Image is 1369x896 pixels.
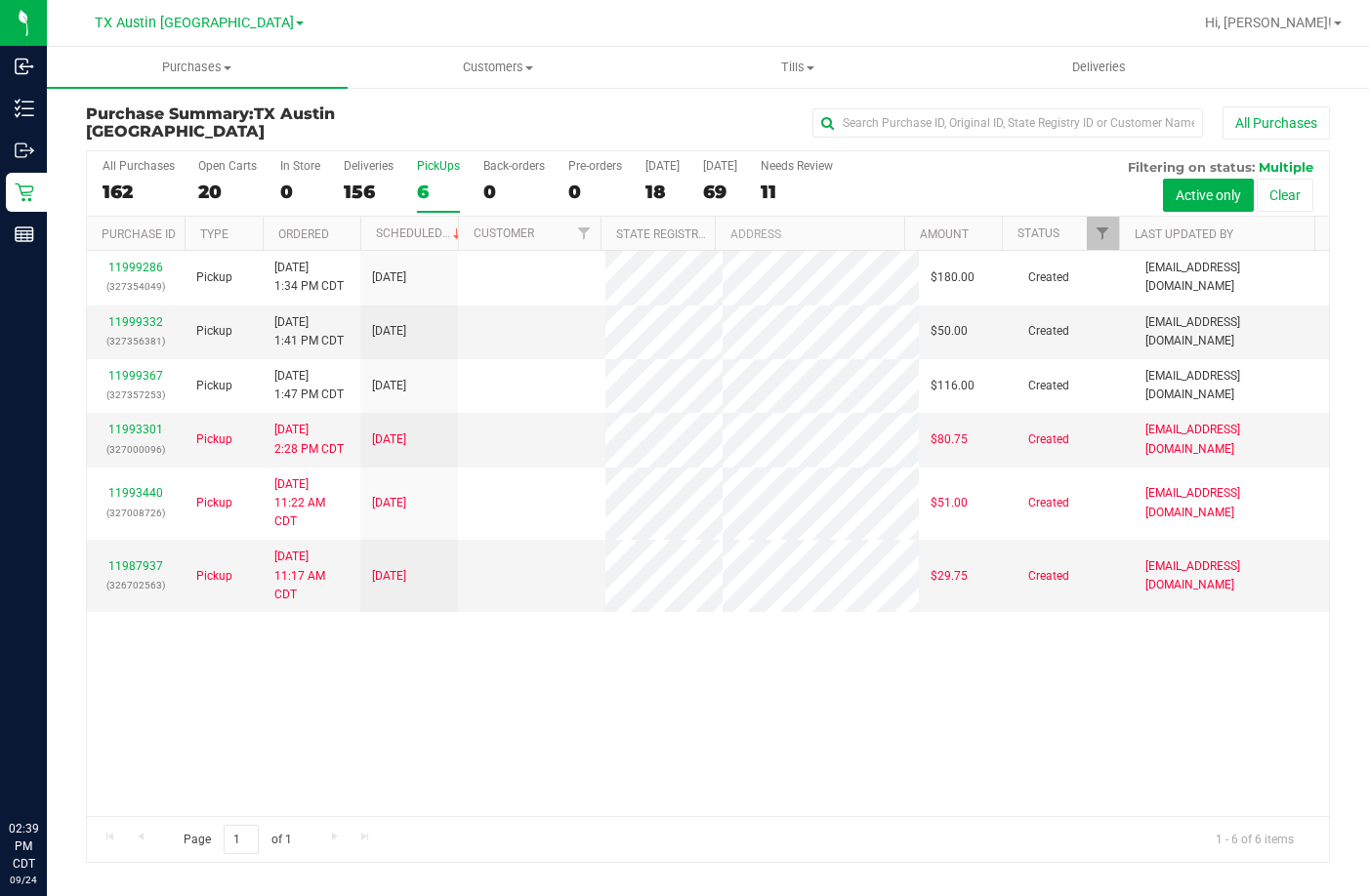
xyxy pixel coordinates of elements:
inline-svg: Retail [15,183,34,202]
div: 69 [703,181,737,203]
input: Search Purchase ID, Original ID, State Registry ID or Customer Name... [812,108,1203,138]
span: [EMAIL_ADDRESS][DOMAIN_NAME] [1145,484,1317,521]
span: Deliveries [1046,59,1152,76]
a: 11999286 [108,261,163,274]
span: Multiple [1259,159,1313,175]
p: (327354049) [99,277,173,296]
a: 11999332 [108,315,163,329]
button: Clear [1257,179,1313,212]
a: 11987937 [108,559,163,573]
span: [DATE] 1:34 PM CDT [274,259,344,296]
span: TX Austin [GEOGRAPHIC_DATA] [95,15,294,31]
span: [DATE] 2:28 PM CDT [274,421,344,458]
span: Page of 1 [167,825,308,855]
p: 09/24 [9,873,38,887]
span: $80.75 [931,430,968,449]
span: Pickup [196,322,232,341]
inline-svg: Outbound [15,141,34,160]
div: 20 [198,181,257,203]
span: Created [1028,268,1069,287]
span: $116.00 [931,377,975,395]
a: Purchases [47,47,348,88]
div: 11 [761,181,833,203]
a: Ordered [278,227,329,241]
span: Filtering on status: [1128,159,1255,175]
p: (327356381) [99,332,173,350]
span: $50.00 [931,322,968,341]
div: 6 [417,181,460,203]
inline-svg: Reports [15,224,34,244]
a: Scheduled [376,226,465,240]
a: Filter [568,217,601,250]
div: Pre-orders [568,159,622,173]
span: [EMAIL_ADDRESS][DOMAIN_NAME] [1145,313,1317,350]
input: 1 [224,825,259,855]
p: (327357253) [99,386,173,404]
p: (326702563) [99,576,173,594]
span: Tills [649,59,948,76]
a: Tills [648,47,949,88]
span: [DATE] 1:41 PM CDT [274,313,344,350]
a: Deliveries [948,47,1249,88]
inline-svg: Inbound [15,57,34,76]
div: In Store [280,159,320,173]
span: Purchases [47,59,348,76]
button: All Purchases [1223,106,1330,140]
p: (327000096) [99,440,173,459]
a: Last Updated By [1135,227,1233,241]
div: 162 [103,181,175,203]
span: $51.00 [931,494,968,512]
span: [DATE] [372,268,406,287]
iframe: Resource center [20,740,78,798]
div: All Purchases [103,159,175,173]
span: [EMAIL_ADDRESS][DOMAIN_NAME] [1145,259,1317,296]
div: [DATE] [703,159,737,173]
iframe: Resource center unread badge [58,737,81,760]
a: State Registry ID [616,227,719,241]
span: Pickup [196,494,232,512]
span: Created [1028,430,1069,449]
span: [DATE] 1:47 PM CDT [274,367,344,404]
button: Active only [1163,179,1254,212]
th: Address [715,217,904,251]
p: 02:39 PM CDT [9,820,38,873]
span: [DATE] [372,430,406,449]
span: [DATE] 11:17 AM CDT [274,548,349,604]
a: Type [200,227,228,241]
h3: Purchase Summary: [86,105,501,140]
span: Customers [349,59,647,76]
span: [EMAIL_ADDRESS][DOMAIN_NAME] [1145,557,1317,594]
span: Created [1028,322,1069,341]
span: Created [1028,377,1069,395]
div: Back-orders [483,159,545,173]
div: Deliveries [344,159,394,173]
a: Status [1017,226,1059,240]
span: Pickup [196,377,232,395]
span: [EMAIL_ADDRESS][DOMAIN_NAME] [1145,367,1317,404]
div: 156 [344,181,394,203]
span: [DATE] [372,377,406,395]
a: 11993440 [108,486,163,500]
span: Created [1028,494,1069,512]
a: Customer [474,226,534,240]
span: [DATE] [372,567,406,586]
div: [DATE] [645,159,680,173]
span: Pickup [196,567,232,586]
a: 11993301 [108,423,163,436]
div: Needs Review [761,159,833,173]
div: 0 [483,181,545,203]
div: 0 [568,181,622,203]
span: Hi, [PERSON_NAME]! [1205,15,1332,30]
span: $180.00 [931,268,975,287]
span: [DATE] [372,322,406,341]
span: [EMAIL_ADDRESS][DOMAIN_NAME] [1145,421,1317,458]
a: Amount [920,227,969,241]
div: PickUps [417,159,460,173]
inline-svg: Inventory [15,99,34,118]
div: 18 [645,181,680,203]
p: (327008726) [99,504,173,522]
a: 11999367 [108,369,163,383]
span: Created [1028,567,1069,586]
div: Open Carts [198,159,257,173]
span: Pickup [196,430,232,449]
